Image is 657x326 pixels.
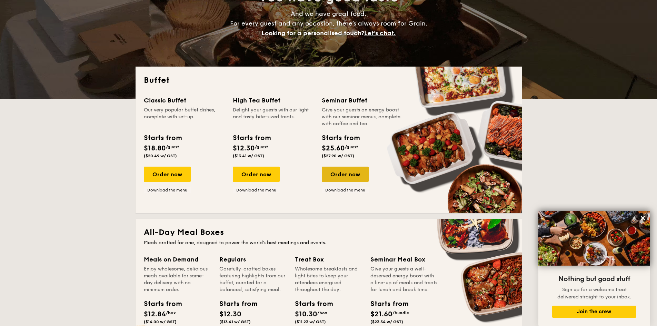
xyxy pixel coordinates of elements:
[144,107,225,127] div: Our very popular buffet dishes, complete with set-up.
[144,187,191,193] a: Download the menu
[317,310,327,315] span: /box
[219,299,250,309] div: Starts from
[370,310,392,318] span: $21.60
[364,29,396,37] span: Let's chat.
[552,306,636,318] button: Join the crew
[144,133,181,143] div: Starts from
[538,211,650,266] img: DSC07876-Edit02-Large.jpeg
[370,299,401,309] div: Starts from
[144,154,177,158] span: ($20.49 w/ GST)
[219,310,241,318] span: $12.30
[144,299,175,309] div: Starts from
[166,145,179,149] span: /guest
[219,319,251,324] span: ($13.41 w/ GST)
[322,167,369,182] div: Order now
[233,133,270,143] div: Starts from
[219,255,287,264] div: Regulars
[233,154,264,158] span: ($13.41 w/ GST)
[144,144,166,152] span: $18.80
[370,319,403,324] span: ($23.54 w/ GST)
[322,144,345,152] span: $25.60
[295,299,326,309] div: Starts from
[322,107,402,127] div: Give your guests an energy boost with our seminar menus, complete with coffee and tea.
[295,255,362,264] div: Treat Box
[322,133,359,143] div: Starts from
[144,96,225,105] div: Classic Buffet
[370,266,438,293] div: Give your guests a well-deserved energy boost with a line-up of meals and treats for lunch and br...
[219,266,287,293] div: Carefully-crafted boxes featuring highlights from our buffet, curated for a balanced, satisfying ...
[230,10,427,37] span: And we have great food. For every guest and any occasion, there’s always room for Grain.
[261,29,364,37] span: Looking for a personalised touch?
[637,213,648,224] button: Close
[233,144,255,152] span: $12.30
[233,96,313,105] div: High Tea Buffet
[144,266,211,293] div: Enjoy wholesome, delicious meals available for same-day delivery with no minimum order.
[144,167,191,182] div: Order now
[295,319,326,324] span: ($11.23 w/ GST)
[233,167,280,182] div: Order now
[144,227,514,238] h2: All-Day Meal Boxes
[345,145,358,149] span: /guest
[295,310,317,318] span: $10.30
[392,310,409,315] span: /bundle
[144,75,514,86] h2: Buffet
[370,255,438,264] div: Seminar Meal Box
[144,319,177,324] span: ($14.00 w/ GST)
[558,275,630,283] span: Nothing but good stuff
[322,154,354,158] span: ($27.90 w/ GST)
[166,310,176,315] span: /box
[144,255,211,264] div: Meals on Demand
[322,187,369,193] a: Download the menu
[144,239,514,246] div: Meals crafted for one, designed to power the world's best meetings and events.
[233,107,313,127] div: Delight your guests with our light and tasty bite-sized treats.
[557,287,631,300] span: Sign up for a welcome treat delivered straight to your inbox.
[322,96,402,105] div: Seminar Buffet
[295,266,362,293] div: Wholesome breakfasts and light bites to keep your attendees energised throughout the day.
[144,310,166,318] span: $12.84
[255,145,268,149] span: /guest
[233,187,280,193] a: Download the menu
